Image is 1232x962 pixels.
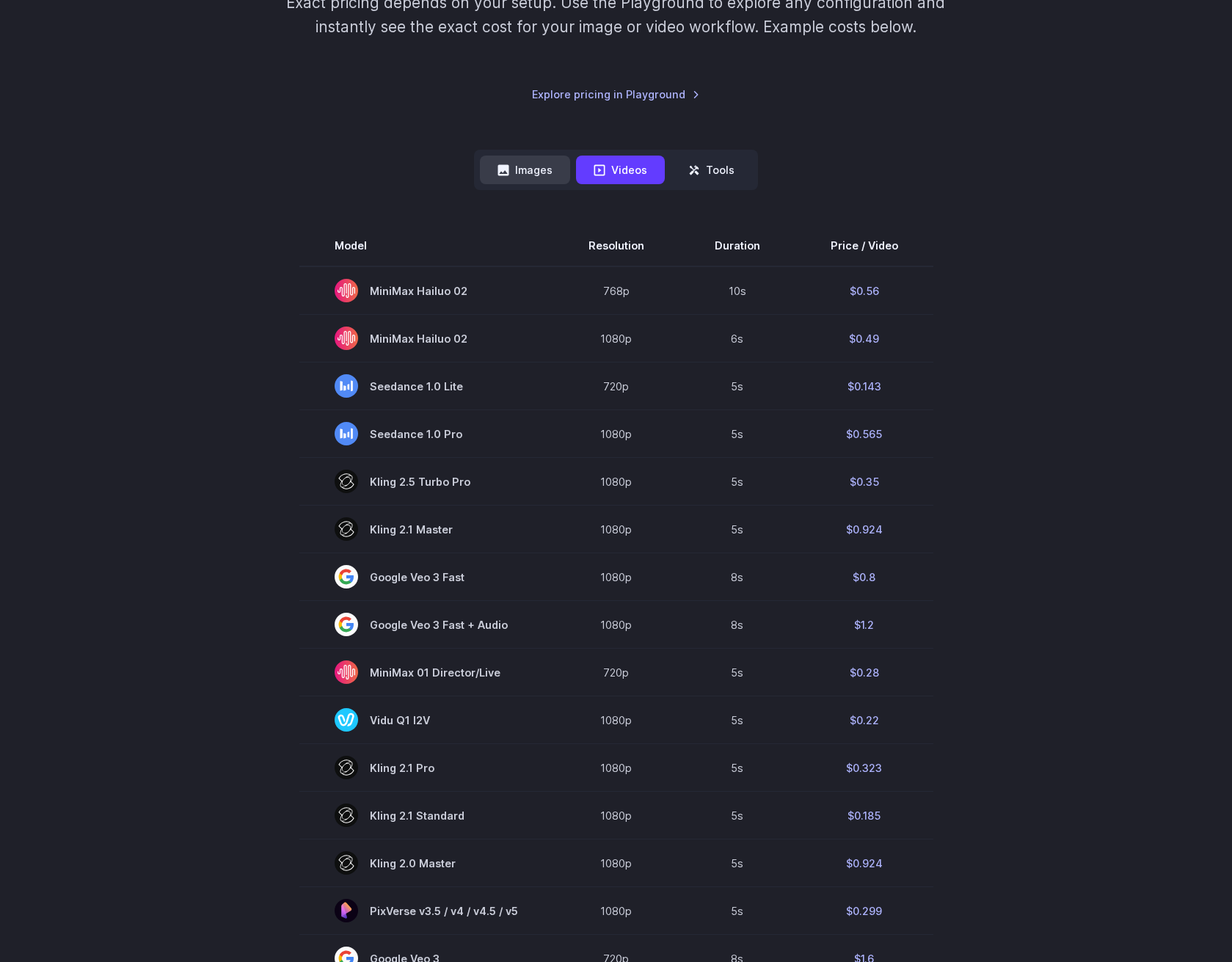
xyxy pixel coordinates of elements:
td: 5s [679,458,795,506]
td: 1080p [553,410,679,458]
span: MiniMax 01 Director/Live [335,660,518,684]
td: 1080p [553,887,679,935]
td: $0.143 [795,362,933,410]
td: $0.22 [795,696,933,744]
td: $0.565 [795,410,933,458]
td: 1080p [553,601,679,649]
span: Kling 2.1 Standard [335,804,518,827]
td: $0.28 [795,649,933,696]
span: Vidu Q1 I2V [335,708,518,732]
th: Duration [679,225,795,266]
td: 5s [679,792,795,839]
td: $0.924 [795,506,933,553]
button: Tools [671,156,752,184]
td: 1080p [553,792,679,839]
td: 5s [679,887,795,935]
button: Images [480,156,570,184]
span: Google Veo 3 Fast [335,565,518,589]
td: 5s [679,506,795,553]
td: 1080p [553,696,679,744]
td: 5s [679,410,795,458]
a: Explore pricing in Playground [532,86,700,103]
span: Kling 2.5 Turbo Pro [335,470,518,493]
th: Price / Video [795,225,933,266]
td: 768p [553,266,679,315]
td: 10s [679,266,795,315]
span: Google Veo 3 Fast + Audio [335,613,518,636]
td: $1.2 [795,601,933,649]
td: $0.49 [795,315,933,362]
th: Model [299,225,553,266]
td: 8s [679,553,795,601]
span: Kling 2.1 Pro [335,756,518,779]
span: Seedance 1.0 Lite [335,374,518,398]
span: Seedance 1.0 Pro [335,422,518,445]
td: 1080p [553,506,679,553]
td: 5s [679,649,795,696]
th: Resolution [553,225,679,266]
td: 1080p [553,315,679,362]
span: MiniMax Hailuo 02 [335,327,518,350]
td: 5s [679,839,795,887]
td: 720p [553,362,679,410]
span: Kling 2.0 Master [335,851,518,875]
td: $0.185 [795,792,933,839]
td: $0.924 [795,839,933,887]
td: 720p [553,649,679,696]
td: 1080p [553,744,679,792]
td: 1080p [553,553,679,601]
span: MiniMax Hailuo 02 [335,279,518,302]
td: $0.35 [795,458,933,506]
span: Kling 2.1 Master [335,517,518,541]
td: 6s [679,315,795,362]
button: Videos [576,156,665,184]
td: 1080p [553,839,679,887]
td: $0.323 [795,744,933,792]
td: $0.56 [795,266,933,315]
span: PixVerse v3.5 / v4 / v4.5 / v5 [335,899,518,922]
td: 5s [679,362,795,410]
td: 8s [679,601,795,649]
td: 5s [679,744,795,792]
td: $0.8 [795,553,933,601]
td: 5s [679,696,795,744]
td: $0.299 [795,887,933,935]
td: 1080p [553,458,679,506]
